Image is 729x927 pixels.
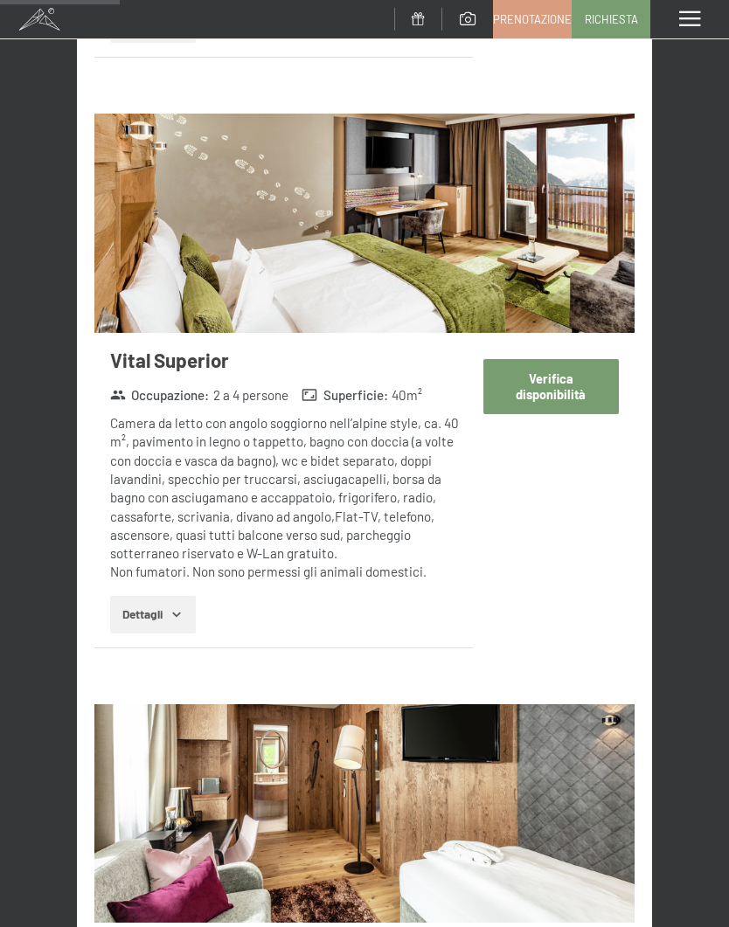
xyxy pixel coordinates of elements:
a: Richiesta [573,1,649,38]
span: 40 m² [392,386,422,405]
img: mss_renderimg.php [94,114,635,332]
strong: Superficie : [302,386,388,405]
img: mss_renderimg.php [94,704,635,923]
button: Verifica disponibilità [483,359,619,414]
button: Dettagli [110,596,195,634]
h3: Vital Superior [110,347,472,374]
span: Richiesta [585,11,638,27]
a: Prenotazione [494,1,571,38]
span: Prenotazione [493,11,572,27]
strong: Occupazione : [110,386,210,405]
div: Camera da letto con angolo soggiorno nell’alpine style, ca. 40 m², pavimento in legno o tappetto,... [110,414,472,582]
span: 2 a 4 persone [213,386,288,405]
